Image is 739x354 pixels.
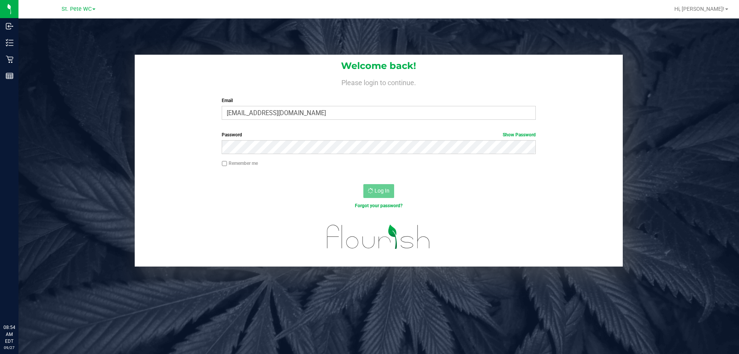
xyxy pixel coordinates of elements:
[6,22,13,30] inline-svg: Inbound
[6,72,13,80] inline-svg: Reports
[3,345,15,351] p: 09/27
[503,132,536,138] a: Show Password
[222,161,227,166] input: Remember me
[6,39,13,47] inline-svg: Inventory
[222,132,242,138] span: Password
[135,77,623,86] h4: Please login to continue.
[355,203,403,208] a: Forgot your password?
[135,61,623,71] h1: Welcome back!
[318,217,440,257] img: flourish_logo.svg
[3,324,15,345] p: 08:54 AM EDT
[222,160,258,167] label: Remember me
[62,6,92,12] span: St. Pete WC
[222,97,535,104] label: Email
[363,184,394,198] button: Log In
[674,6,724,12] span: Hi, [PERSON_NAME]!
[6,55,13,63] inline-svg: Retail
[375,188,390,194] span: Log In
